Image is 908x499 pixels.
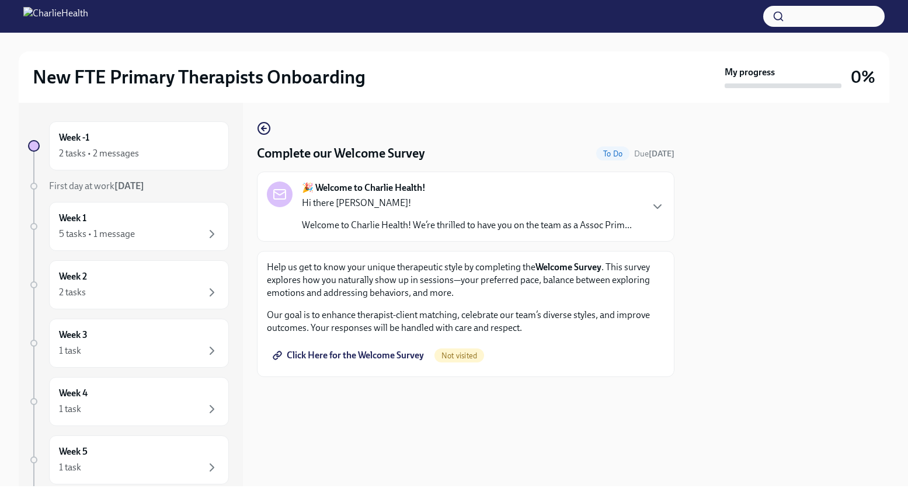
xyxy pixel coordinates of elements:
a: Week 31 task [28,319,229,368]
h6: Week 3 [59,329,88,341]
img: CharlieHealth [23,7,88,26]
a: Week 15 tasks • 1 message [28,202,229,251]
strong: Welcome Survey [535,261,601,273]
h4: Complete our Welcome Survey [257,145,425,162]
h3: 0% [851,67,875,88]
strong: [DATE] [649,149,674,159]
span: To Do [596,149,629,158]
a: Week -12 tasks • 2 messages [28,121,229,170]
span: First day at work [49,180,144,191]
h6: Week 4 [59,387,88,400]
a: Week 41 task [28,377,229,426]
div: 2 tasks • 2 messages [59,147,139,160]
strong: [DATE] [114,180,144,191]
h2: New FTE Primary Therapists Onboarding [33,65,366,89]
strong: My progress [725,66,775,79]
span: Not visited [434,351,484,360]
p: Welcome to Charlie Health! We’re thrilled to have you on the team as a Assoc Prim... [302,219,632,232]
h6: Week 2 [59,270,87,283]
p: Hi there [PERSON_NAME]! [302,197,632,210]
div: 5 tasks • 1 message [59,228,135,240]
p: Our goal is to enhance therapist-client matching, celebrate our team’s diverse styles, and improv... [267,309,665,334]
h6: Week -1 [59,131,89,144]
h6: Week 5 [59,445,88,458]
h6: Week 1 [59,212,86,225]
a: Click Here for the Welcome Survey [267,344,432,367]
span: October 8th, 2025 10:00 [634,148,674,159]
a: Week 51 task [28,435,229,484]
div: 2 tasks [59,286,86,299]
div: 1 task [59,344,81,357]
a: Week 22 tasks [28,260,229,309]
a: First day at work[DATE] [28,180,229,193]
div: 1 task [59,403,81,416]
p: Help us get to know your unique therapeutic style by completing the . This survey explores how yo... [267,261,665,299]
span: Click Here for the Welcome Survey [275,350,424,361]
div: 1 task [59,461,81,474]
span: Due [634,149,674,159]
strong: 🎉 Welcome to Charlie Health! [302,182,426,194]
